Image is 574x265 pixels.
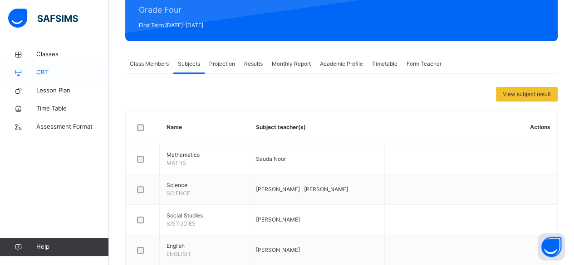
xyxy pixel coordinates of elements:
[167,159,186,166] span: MATHS
[167,151,242,159] span: Mathematics
[256,216,300,223] span: [PERSON_NAME]
[272,60,311,68] span: Monthly Report
[256,246,300,253] span: [PERSON_NAME]
[36,50,109,59] span: Classes
[8,9,78,28] img: safsims
[167,181,242,189] span: Science
[36,122,109,131] span: Assessment Format
[249,111,384,144] th: Subject teacher(s)
[256,186,348,193] span: [PERSON_NAME] , [PERSON_NAME]
[178,60,200,68] span: Subjects
[256,155,286,162] span: Sauda Noor
[167,251,190,257] span: ENGLISH
[160,111,249,144] th: Name
[244,60,263,68] span: Results
[36,68,109,77] span: CBT
[538,233,565,260] button: Open asap
[167,190,190,197] span: SCIENCE
[209,60,235,68] span: Projection
[36,104,109,113] span: Time Table
[36,242,108,251] span: Help
[385,111,557,144] th: Actions
[503,90,551,98] span: View subject result
[167,220,196,227] span: S/STUDIES
[320,60,363,68] span: Academic Profile
[372,60,397,68] span: Timetable
[167,242,242,250] span: English
[130,60,169,68] span: Class Members
[36,86,109,95] span: Lesson Plan
[167,212,242,220] span: Social Studies
[407,60,442,68] span: Form Teacher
